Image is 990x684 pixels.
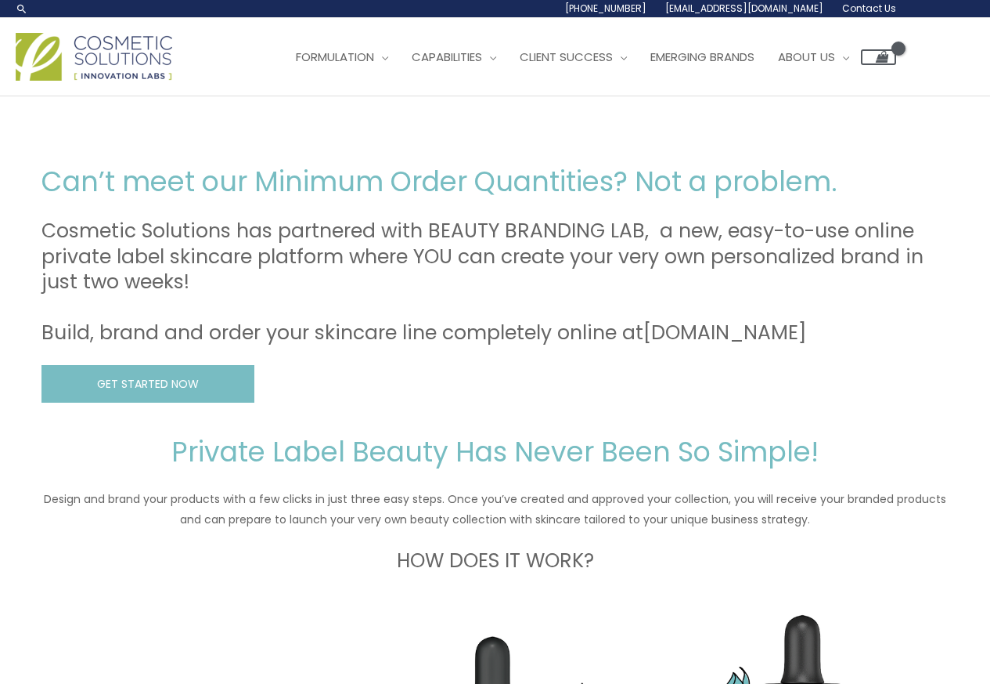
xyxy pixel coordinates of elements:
span: [EMAIL_ADDRESS][DOMAIN_NAME] [665,2,823,15]
a: GET STARTED NOW [41,365,254,404]
h2: Private Label Beauty Has Never Been So Simple! [41,434,949,470]
a: View Shopping Cart, empty [861,49,896,65]
a: About Us [766,34,861,81]
span: About Us [778,49,835,65]
p: Design and brand your products with a few clicks in just three easy steps. Once you’ve created an... [41,489,949,530]
img: Cosmetic Solutions Logo [16,33,172,81]
span: [PHONE_NUMBER] [565,2,646,15]
a: Capabilities [400,34,508,81]
span: Capabilities [412,49,482,65]
h3: HOW DOES IT WORK? [41,548,949,574]
h2: Can’t meet our Minimum Order Quantities? Not a problem. [41,164,949,200]
a: Formulation [284,34,400,81]
span: Contact Us [842,2,896,15]
a: [DOMAIN_NAME] [643,319,807,346]
nav: Site Navigation [272,34,896,81]
a: Client Success [508,34,639,81]
a: Emerging Brands [639,34,766,81]
a: Search icon link [16,2,28,15]
h3: Cosmetic Solutions has partnered with BEAUTY BRANDING LAB, a new, easy-to-use online private labe... [41,219,949,346]
span: Formulation [296,49,374,65]
span: Emerging Brands [650,49,754,65]
span: Client Success [520,49,613,65]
